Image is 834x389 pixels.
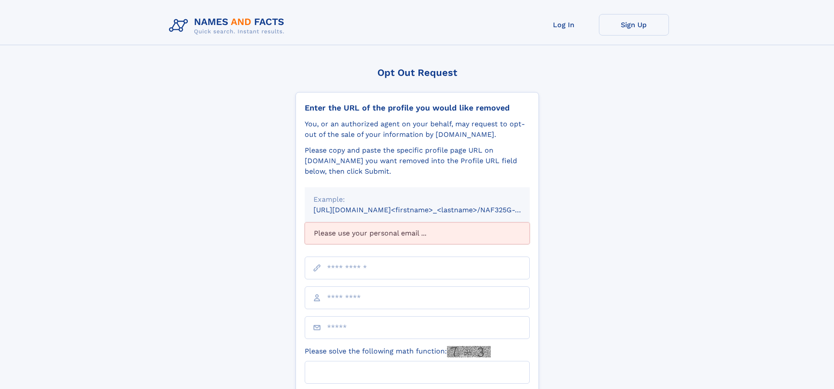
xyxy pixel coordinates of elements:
a: Log In [529,14,599,36]
div: You, or an authorized agent on your behalf, may request to opt-out of the sale of your informatio... [305,119,530,140]
small: [URL][DOMAIN_NAME]<firstname>_<lastname>/NAF325G-xxxxxxxx [313,206,546,214]
img: Logo Names and Facts [165,14,292,38]
div: Please use your personal email ... [305,222,530,244]
div: Enter the URL of the profile you would like removed [305,103,530,113]
div: Opt Out Request [296,67,539,78]
a: Sign Up [599,14,669,36]
div: Please copy and paste the specific profile page URL on [DOMAIN_NAME] you want removed into the Pr... [305,145,530,177]
label: Please solve the following math function: [305,346,491,357]
div: Example: [313,194,521,205]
